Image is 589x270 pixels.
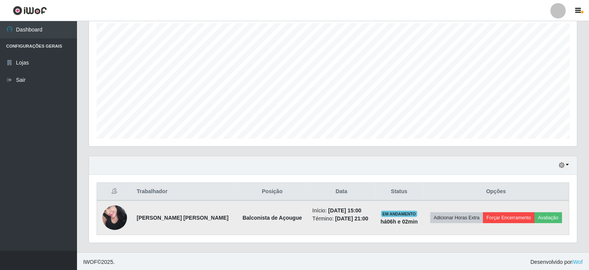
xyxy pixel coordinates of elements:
[308,183,375,201] th: Data
[572,259,583,265] a: iWof
[483,212,535,223] button: Forçar Encerramento
[137,215,229,221] strong: [PERSON_NAME] [PERSON_NAME]
[237,183,308,201] th: Posição
[430,212,483,223] button: Adicionar Horas Extra
[132,183,237,201] th: Trabalhador
[83,259,97,265] span: IWOF
[313,215,371,223] li: Término:
[423,183,569,201] th: Opções
[381,219,418,225] strong: há 06 h e 02 min
[530,258,583,266] span: Desenvolvido por
[102,201,127,234] img: 1746197830896.jpeg
[375,183,423,201] th: Status
[328,207,361,214] time: [DATE] 15:00
[381,211,418,217] span: EM ANDAMENTO
[313,207,371,215] li: Início:
[335,215,368,222] time: [DATE] 21:00
[13,6,47,15] img: CoreUI Logo
[83,258,115,266] span: © 2025 .
[535,212,562,223] button: Avaliação
[243,215,302,221] strong: Balconista de Açougue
